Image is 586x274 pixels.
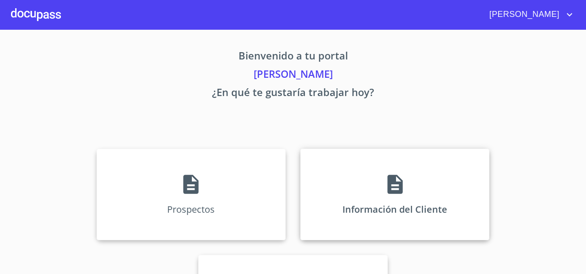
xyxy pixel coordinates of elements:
[11,48,575,66] p: Bienvenido a tu portal
[342,203,447,215] p: Información del Cliente
[167,203,215,215] p: Prospectos
[11,85,575,103] p: ¿En qué te gustaría trabajar hoy?
[483,7,575,22] button: account of current user
[483,7,564,22] span: [PERSON_NAME]
[11,66,575,85] p: [PERSON_NAME]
